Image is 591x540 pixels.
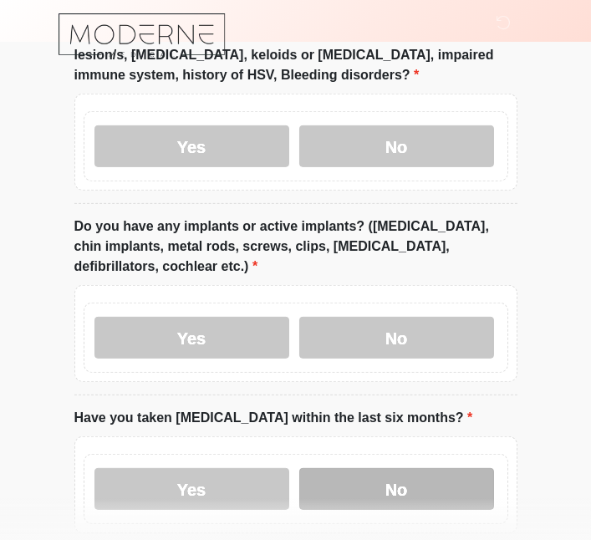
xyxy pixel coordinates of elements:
[58,13,227,59] img: Moderne Medical Aesthetics Logo
[299,125,494,167] label: No
[94,125,289,167] label: Yes
[94,317,289,359] label: Yes
[299,317,494,359] label: No
[299,468,494,510] label: No
[74,217,517,277] label: Do you have any implants or active implants? ([MEDICAL_DATA], chin implants, metal rods, screws, ...
[94,468,289,510] label: Yes
[74,408,473,428] label: Have you taken [MEDICAL_DATA] within the last six months?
